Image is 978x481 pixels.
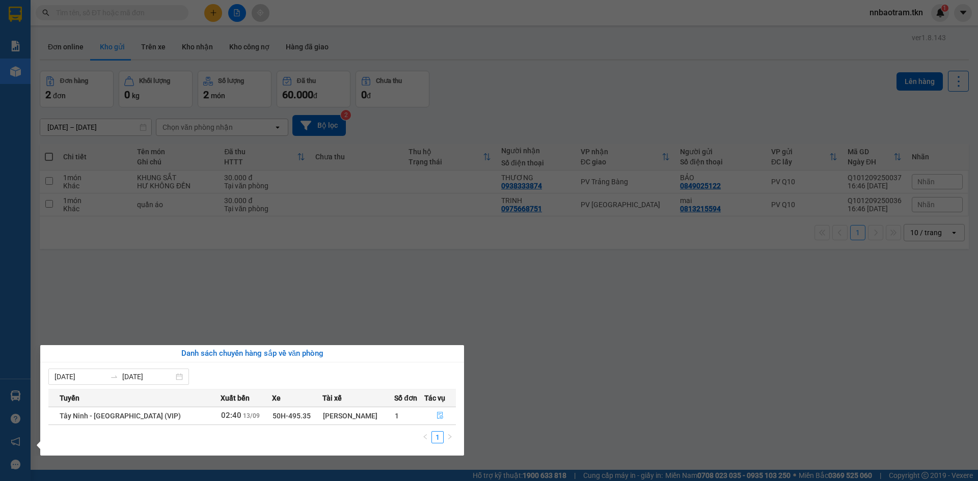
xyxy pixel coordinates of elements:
span: file-done [437,412,444,420]
span: Tây Ninh - [GEOGRAPHIC_DATA] (VIP) [60,412,181,420]
span: Tuyến [60,392,79,404]
span: swap-right [110,373,118,381]
button: left [419,431,431,443]
span: Tác vụ [424,392,445,404]
li: Next Page [444,431,456,443]
span: 50H-495.35 [273,412,311,420]
input: Từ ngày [55,371,106,382]
span: Số đơn [394,392,417,404]
input: Đến ngày [122,371,174,382]
span: 1 [395,412,399,420]
span: 02:40 [221,411,241,420]
span: to [110,373,118,381]
a: 1 [432,432,443,443]
button: right [444,431,456,443]
button: file-done [425,408,455,424]
li: Previous Page [419,431,431,443]
li: 1 [431,431,444,443]
span: Tài xế [322,392,342,404]
div: Danh sách chuyến hàng sắp về văn phòng [48,348,456,360]
span: Xe [272,392,281,404]
div: [PERSON_NAME] [323,410,394,421]
span: 13/09 [243,412,260,419]
span: Xuất bến [221,392,250,404]
span: left [422,434,428,440]
span: right [447,434,453,440]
